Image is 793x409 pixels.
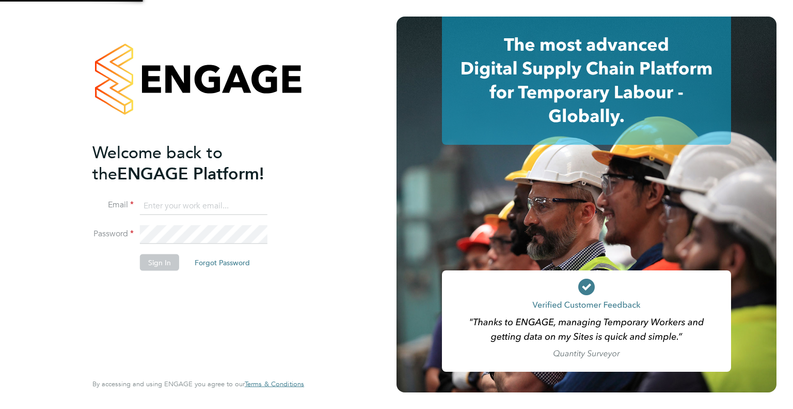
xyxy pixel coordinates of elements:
[186,254,258,271] button: Forgot Password
[140,196,267,215] input: Enter your work email...
[92,380,304,388] span: By accessing and using ENGAGE you agree to our
[140,254,179,271] button: Sign In
[92,200,134,210] label: Email
[92,142,223,184] span: Welcome back to the
[245,380,304,388] a: Terms & Conditions
[92,229,134,239] label: Password
[92,142,294,184] h2: ENGAGE Platform!
[245,380,304,388] span: Terms & Conditions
